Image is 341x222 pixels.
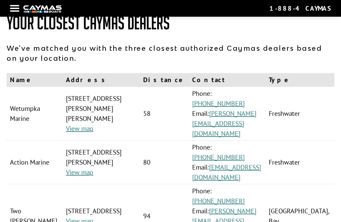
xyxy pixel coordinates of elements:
[192,109,256,138] a: [PERSON_NAME][EMAIL_ADDRESS][DOMAIN_NAME]
[192,99,245,108] a: [PHONE_NUMBER]
[140,73,189,87] th: Distance
[66,168,93,177] a: View map
[7,87,63,141] td: Wetumpka Marine
[189,141,266,184] td: Phone: Email:
[23,5,62,12] img: white-logo-c9c8dbefe5ff5ceceb0f0178aa75bf4bb51f6bca0971e226c86eb53dfe498488.png
[66,124,93,133] a: View map
[140,141,189,184] td: 80
[63,141,140,184] td: [STREET_ADDRESS][PERSON_NAME]
[265,73,334,87] th: Type
[269,4,331,13] div: 1-888-4CAYMAS
[192,163,261,182] a: [EMAIL_ADDRESS][DOMAIN_NAME]
[7,141,63,184] td: Action Marine
[192,197,245,205] a: [PHONE_NUMBER]
[63,87,140,141] td: [STREET_ADDRESS][PERSON_NAME][PERSON_NAME]
[63,73,140,87] th: Address
[7,13,334,33] h1: Your Closest Caymas Dealers
[189,87,266,141] td: Phone: Email:
[7,43,334,63] p: We've matched you with the three closest authorized Caymas dealers based on your location.
[265,141,334,184] td: Freshwater
[7,73,63,87] th: Name
[192,153,245,162] a: [PHONE_NUMBER]
[265,87,334,141] td: Freshwater
[189,73,266,87] th: Contact
[140,87,189,141] td: 58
